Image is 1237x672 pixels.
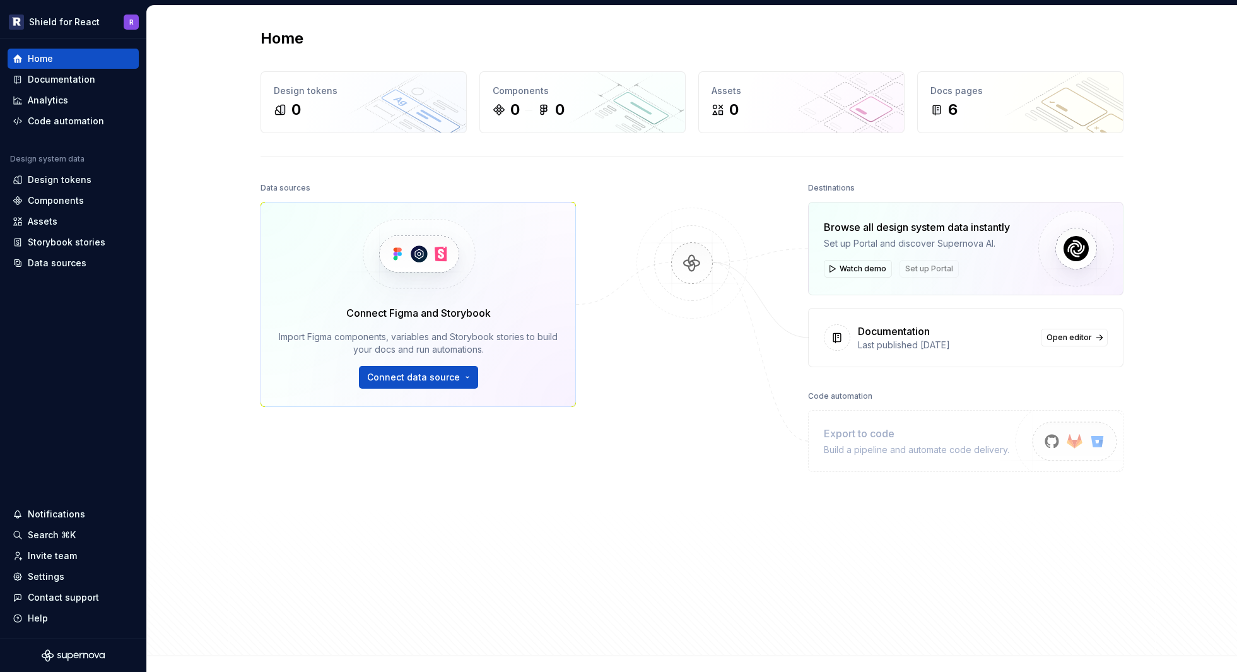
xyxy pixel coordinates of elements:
div: Set up Portal and discover Supernova AI. [824,237,1010,250]
span: Watch demo [840,264,886,274]
div: Assets [712,85,891,97]
button: Shield for ReactR [3,8,144,35]
img: 5b96a3ba-bdbe-470d-a859-c795f8f9d209.png [9,15,24,30]
div: Contact support [28,591,99,604]
button: Help [8,608,139,628]
div: Design system data [10,154,85,164]
button: Contact support [8,587,139,608]
a: Docs pages6 [917,71,1123,133]
div: Design tokens [274,85,454,97]
a: Assets0 [698,71,905,133]
div: Help [28,612,48,625]
span: Open editor [1046,333,1092,343]
div: Export to code [824,426,1009,441]
a: Assets [8,211,139,232]
button: Connect data source [359,366,478,389]
a: Storybook stories [8,232,139,252]
a: Open editor [1041,329,1108,346]
a: Home [8,49,139,69]
a: Design tokens [8,170,139,190]
span: Connect data source [367,371,460,384]
div: Data sources [261,179,310,197]
div: Invite team [28,550,77,562]
button: Notifications [8,504,139,524]
div: R [129,17,134,27]
div: Destinations [808,179,855,197]
div: Connect Figma and Storybook [346,305,491,321]
button: Search ⌘K [8,525,139,545]
div: Shield for React [29,16,100,28]
a: Analytics [8,90,139,110]
a: Components00 [479,71,686,133]
a: Settings [8,567,139,587]
h2: Home [261,28,303,49]
div: Code automation [28,115,104,127]
svg: Supernova Logo [42,649,105,662]
div: Build a pipeline and automate code delivery. [824,444,1009,456]
div: Import Figma components, variables and Storybook stories to build your docs and run automations. [279,331,558,356]
a: Design tokens0 [261,71,467,133]
div: Documentation [858,324,930,339]
div: Home [28,52,53,65]
div: Assets [28,215,57,228]
div: Data sources [28,257,86,269]
a: Documentation [8,69,139,90]
div: 0 [510,100,520,120]
div: 6 [948,100,958,120]
div: Code automation [808,387,872,405]
div: Storybook stories [28,236,105,249]
div: 0 [291,100,301,120]
div: Last published [DATE] [858,339,1033,351]
div: 0 [555,100,565,120]
div: 0 [729,100,739,120]
a: Components [8,191,139,211]
a: Data sources [8,253,139,273]
div: Components [28,194,84,207]
div: Docs pages [930,85,1110,97]
a: Code automation [8,111,139,131]
div: Browse all design system data instantly [824,220,1010,235]
a: Invite team [8,546,139,566]
div: Documentation [28,73,95,86]
button: Watch demo [824,260,892,278]
div: Notifications [28,508,85,521]
div: Settings [28,570,64,583]
div: Design tokens [28,174,91,186]
div: Components [493,85,672,97]
div: Analytics [28,94,68,107]
div: Search ⌘K [28,529,76,541]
